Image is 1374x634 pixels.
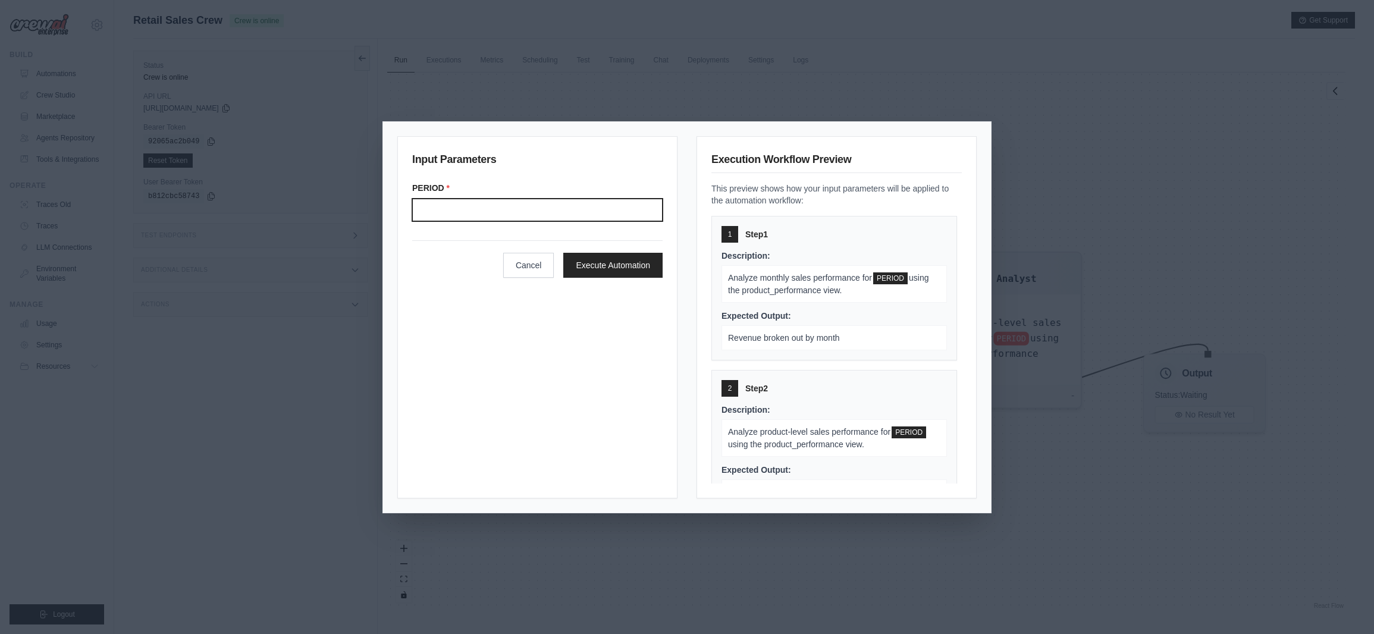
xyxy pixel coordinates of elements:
span: PERIOD [873,272,908,284]
span: Analyze product-level sales performance for [728,427,890,437]
h3: Input Parameters [412,151,663,172]
button: Execute Automation [563,253,663,278]
span: Step 2 [745,382,768,394]
button: Cancel [503,253,554,278]
span: using the product_performance view. [728,273,928,295]
label: PERIOD [412,182,663,194]
span: Description: [721,405,770,415]
span: Description: [721,251,770,260]
p: This preview shows how your input parameters will be applied to the automation workflow: [711,183,962,206]
span: Expected Output: [721,465,791,475]
span: Step 1 [745,228,768,240]
iframe: Chat Widget [1315,577,1374,634]
h3: Execution Workflow Preview [711,151,962,173]
span: 1 [728,230,732,239]
span: Revenue broken out by month [728,333,840,343]
span: Expected Output: [721,311,791,321]
span: 2 [728,384,732,393]
span: PERIOD [892,426,926,438]
span: Analyze monthly sales performance for [728,273,872,283]
span: using the product_performance view. [728,440,864,449]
